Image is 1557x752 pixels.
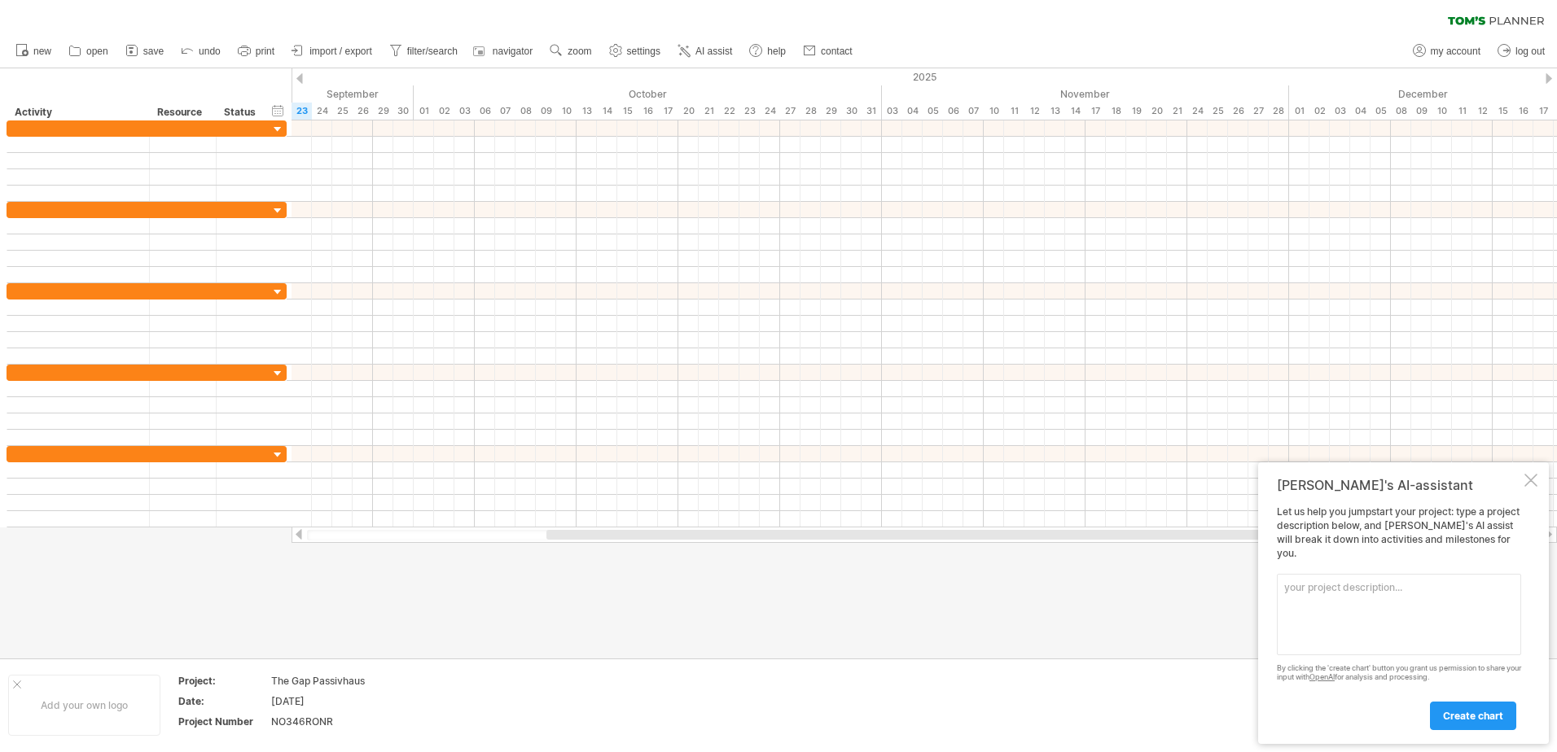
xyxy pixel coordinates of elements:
div: Wednesday, 5 November 2025 [923,103,943,120]
div: Friday, 26 September 2025 [353,103,373,120]
a: AI assist [673,41,737,62]
a: navigator [471,41,537,62]
div: Thursday, 25 September 2025 [332,103,353,120]
div: Monday, 29 September 2025 [373,103,393,120]
div: The Gap Passivhaus [271,674,408,688]
a: OpenAI [1309,672,1335,681]
div: Monday, 13 October 2025 [577,103,597,120]
span: undo [199,46,221,57]
span: help [767,46,786,57]
div: Thursday, 20 November 2025 [1147,103,1167,120]
a: save [121,41,169,62]
div: Thursday, 30 October 2025 [841,103,862,120]
div: Tuesday, 28 October 2025 [800,103,821,120]
div: Wednesday, 12 November 2025 [1024,103,1045,120]
div: Add your own logo [8,675,160,736]
div: Friday, 3 October 2025 [454,103,475,120]
div: October 2025 [414,85,882,103]
span: new [33,46,51,57]
div: Monday, 3 November 2025 [882,103,902,120]
a: new [11,41,56,62]
div: Tuesday, 4 November 2025 [902,103,923,120]
div: Wednesday, 22 October 2025 [719,103,739,120]
div: Activity [15,104,140,120]
div: Tuesday, 25 November 2025 [1208,103,1228,120]
div: Wednesday, 1 October 2025 [414,103,434,120]
a: help [745,41,791,62]
div: Wednesday, 10 December 2025 [1432,103,1452,120]
div: Friday, 7 November 2025 [963,103,984,120]
div: Tuesday, 16 December 2025 [1513,103,1533,120]
div: [DATE] [271,694,408,708]
div: Date: [178,694,268,708]
div: Monday, 27 October 2025 [780,103,800,120]
div: Tuesday, 9 December 2025 [1411,103,1432,120]
span: AI assist [695,46,732,57]
span: contact [821,46,853,57]
div: Friday, 17 October 2025 [658,103,678,120]
div: Tuesday, 21 October 2025 [699,103,719,120]
a: log out [1493,41,1550,62]
div: Wednesday, 15 October 2025 [617,103,638,120]
div: Project Number [178,715,268,728]
span: zoom [568,46,591,57]
div: Wednesday, 17 December 2025 [1533,103,1554,120]
div: Friday, 14 November 2025 [1065,103,1086,120]
a: print [234,41,279,62]
div: Wednesday, 24 September 2025 [312,103,332,120]
div: Monday, 10 November 2025 [984,103,1004,120]
a: my account [1409,41,1485,62]
span: open [86,46,108,57]
div: Monday, 20 October 2025 [678,103,699,120]
span: create chart [1443,710,1503,722]
div: Wednesday, 19 November 2025 [1126,103,1147,120]
a: open [64,41,113,62]
div: Monday, 17 November 2025 [1086,103,1106,120]
div: Project: [178,674,268,688]
span: settings [627,46,660,57]
span: log out [1515,46,1545,57]
span: print [256,46,274,57]
div: Tuesday, 18 November 2025 [1106,103,1126,120]
div: Status [224,104,260,120]
div: Friday, 12 December 2025 [1472,103,1493,120]
a: filter/search [385,41,463,62]
div: Thursday, 9 October 2025 [536,103,556,120]
span: my account [1431,46,1480,57]
div: Wednesday, 8 October 2025 [515,103,536,120]
div: NO346RONR [271,715,408,728]
a: zoom [546,41,596,62]
div: Thursday, 4 December 2025 [1350,103,1371,120]
div: Friday, 10 October 2025 [556,103,577,120]
div: Thursday, 6 November 2025 [943,103,963,120]
div: Tuesday, 14 October 2025 [597,103,617,120]
div: Tuesday, 11 November 2025 [1004,103,1024,120]
div: Wednesday, 26 November 2025 [1228,103,1248,120]
div: Tuesday, 7 October 2025 [495,103,515,120]
div: Monday, 8 December 2025 [1391,103,1411,120]
div: Monday, 24 November 2025 [1187,103,1208,120]
div: Friday, 28 November 2025 [1269,103,1289,120]
div: Let us help you jumpstart your project: type a project description below, and [PERSON_NAME]'s AI ... [1277,505,1521,729]
div: Wednesday, 3 December 2025 [1330,103,1350,120]
div: Thursday, 2 October 2025 [434,103,454,120]
span: import / export [309,46,372,57]
div: Monday, 15 December 2025 [1493,103,1513,120]
a: create chart [1430,702,1516,730]
div: Resource [157,104,207,120]
div: Monday, 1 December 2025 [1289,103,1309,120]
div: Thursday, 11 December 2025 [1452,103,1472,120]
a: undo [177,41,226,62]
div: Monday, 6 October 2025 [475,103,495,120]
div: Friday, 21 November 2025 [1167,103,1187,120]
div: Friday, 31 October 2025 [862,103,882,120]
a: settings [605,41,665,62]
div: By clicking the 'create chart' button you grant us permission to share your input with for analys... [1277,664,1521,682]
div: Thursday, 16 October 2025 [638,103,658,120]
span: filter/search [407,46,458,57]
div: Thursday, 27 November 2025 [1248,103,1269,120]
div: Tuesday, 30 September 2025 [393,103,414,120]
span: navigator [493,46,533,57]
div: November 2025 [882,85,1289,103]
span: save [143,46,164,57]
